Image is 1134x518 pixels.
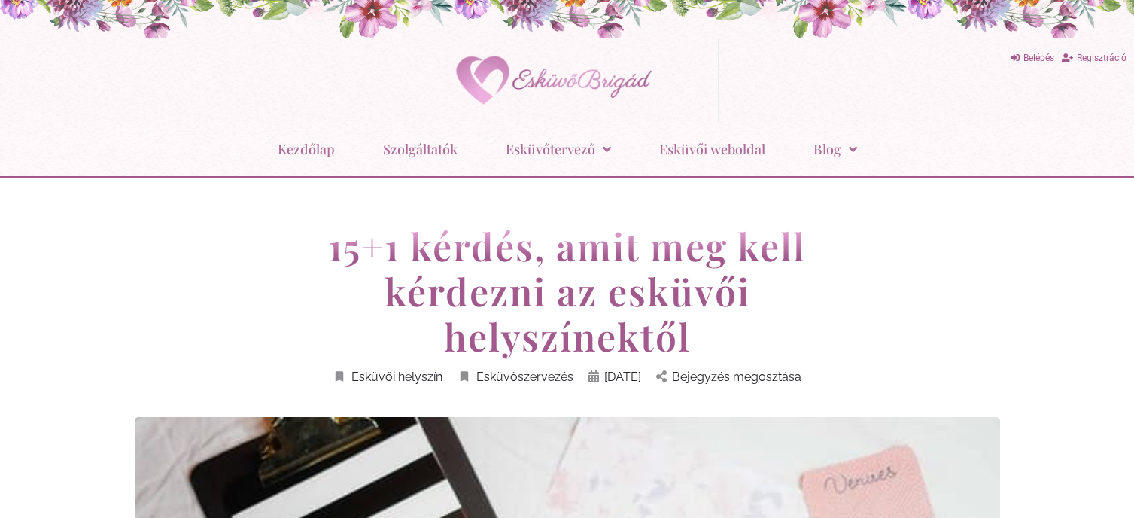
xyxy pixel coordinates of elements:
[333,367,442,387] a: Esküvői helyszín
[383,129,458,169] a: Szolgáltatók
[506,129,611,169] a: Esküvőtervező
[1011,48,1054,69] a: Belépés
[1062,48,1126,69] a: Regisztráció
[458,367,573,387] a: Esküvőszervezés
[278,129,335,169] a: Kezdőlap
[813,129,857,169] a: Blog
[656,367,801,387] a: Bejegyzés megosztása
[1023,53,1054,63] span: Belépés
[8,129,1126,169] nav: Menu
[1077,53,1126,63] span: Regisztráció
[281,224,853,359] h1: 15+1 kérdés, amit meg kell kérdezni az esküvői helyszínektől
[659,129,765,169] a: Esküvői weboldal
[604,367,641,387] span: [DATE]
